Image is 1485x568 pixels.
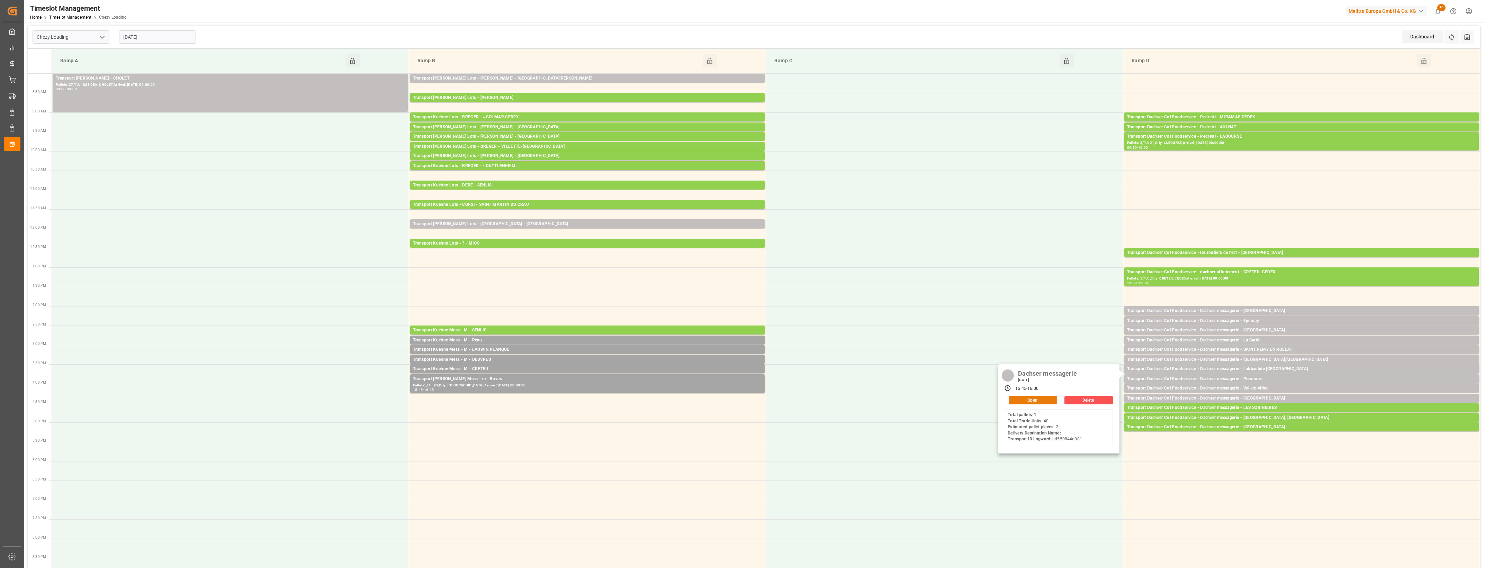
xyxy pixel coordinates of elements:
[30,187,46,191] span: 11:00 AM
[1346,6,1427,16] div: Melitta Europa GmbH & Co. KG
[413,182,762,189] div: Transport Kuehne Lots - DERE - SENLIS
[413,189,762,195] div: Pallets: 1,TU: 490,City: [GEOGRAPHIC_DATA],Arrival: [DATE] 00:00:00
[413,133,762,140] div: Transport [PERSON_NAME] Lots - [PERSON_NAME] - [GEOGRAPHIC_DATA]
[413,376,762,383] div: Transport [PERSON_NAME] Mess - m - Boves
[30,167,46,171] span: 10:30 AM
[33,322,46,326] span: 2:30 PM
[1009,396,1057,404] button: Open
[1127,395,1476,402] div: Transport Dachser Cof Foodservice - Dachser messagerie - [GEOGRAPHIC_DATA]
[1127,383,1476,388] div: Pallets: 1,TU: 40,City: [GEOGRAPHIC_DATA],Arrival: [DATE] 00:00:00
[1127,308,1476,314] div: Transport Dachser Cof Foodservice - Dachser messagerie - [GEOGRAPHIC_DATA]
[1127,249,1476,256] div: Transport Dachser Cof Foodservice - les routiers de l'est - [GEOGRAPHIC_DATA]
[33,535,46,539] span: 8:00 PM
[1127,424,1476,431] div: Transport Dachser Cof Foodservice - Dachser messagerie - [GEOGRAPHIC_DATA]
[1137,282,1138,285] div: -
[413,124,762,131] div: Transport [PERSON_NAME] Lots - [PERSON_NAME] - [GEOGRAPHIC_DATA]
[1127,146,1137,149] div: 09:30
[415,54,703,67] div: Ramp B
[1127,124,1476,131] div: Transport Dachser Cof Foodservice - Pedretti - AULNAT
[1402,30,1443,43] div: Dashboard
[1137,146,1138,149] div: -
[33,284,46,287] span: 1:30 PM
[1138,146,1148,149] div: 10:00
[413,170,762,175] div: Pallets: 1,TU: 52,City: ~[GEOGRAPHIC_DATA],Arrival: [DATE] 00:00:00
[413,153,762,159] div: Transport [PERSON_NAME] Lots - [PERSON_NAME] - [GEOGRAPHIC_DATA]
[1127,334,1476,340] div: Pallets: ,TU: 75,City: [GEOGRAPHIC_DATA],Arrival: [DATE] 00:00:00
[1127,404,1476,411] div: Transport Dachser Cof Foodservice - Dachser messagerie - LES SORINIERES
[1127,356,1476,363] div: Transport Dachser Cof Foodservice - Dachser messagerie - [GEOGRAPHIC_DATA],[GEOGRAPHIC_DATA]
[1127,276,1476,282] div: Pallets: 5,TU: ,City: CRETEIL CEDEX,Arrival: [DATE] 00:00:00
[1437,4,1446,11] span: 16
[1127,131,1476,137] div: Pallets: 6,TU: 62,City: [GEOGRAPHIC_DATA],Arrival: [DATE] 00:00:00
[1016,378,1079,383] div: [DATE]
[66,88,67,91] div: -
[413,114,762,121] div: Transport Kuehne Lots - BREGER - ~COLMAR CEDEX
[413,240,762,247] div: Transport Kuehne Lots - ? - MIOS
[119,30,196,44] input: DD-MM-YYYY
[423,388,424,391] div: -
[1346,4,1430,18] button: Melitta Europa GmbH & Co. KG
[33,419,46,423] span: 5:00 PM
[413,334,762,340] div: Pallets: ,TU: 211,City: [GEOGRAPHIC_DATA],Arrival: [DATE] 00:00:00
[1008,412,1082,442] div: : 1 : 40 : 2 : : ad550844d081
[413,344,762,350] div: Pallets: ,TU: 17,City: [GEOGRAPHIC_DATA],Arrival: [DATE] 00:00:00
[413,143,762,150] div: Transport [PERSON_NAME] Lots - BREGER - VILLETTE-[GEOGRAPHIC_DATA]
[413,163,762,170] div: Transport Kuehne Lots - BREGER - ~DUTTLENHEIM
[56,88,66,91] div: 08:00
[1127,114,1476,121] div: Transport Dachser Cof Foodservice - Pedretti - MIRAMAS CEDEX
[33,477,46,481] span: 6:30 PM
[33,497,46,501] span: 7:00 PM
[413,121,762,127] div: Pallets: ,TU: 46,City: ~COLMAR CEDEX,Arrival: [DATE] 00:00:00
[33,439,46,442] span: 5:30 PM
[1127,353,1476,359] div: Pallets: 1,TU: 50,City: SAINT REMY EN ROLLAT,Arrival: [DATE] 00:00:00
[33,458,46,462] span: 6:00 PM
[33,516,46,520] span: 7:30 PM
[413,201,762,208] div: Transport Kuehne Lots - CORSI - SAINT MARTIN DU CRAU
[1138,282,1148,285] div: 13:30
[1127,366,1476,373] div: Transport Dachser Cof Foodservice - Dachser messagerie - Labbastide [GEOGRAPHIC_DATA]
[1127,140,1476,146] div: Pallets: 8,TU: 21,City: LABOURSE,Arrival: [DATE] 00:00:00
[413,159,762,165] div: Pallets: ,TU: 93,City: [GEOGRAPHIC_DATA],Arrival: [DATE] 00:00:00
[30,148,46,152] span: 10:00 AM
[1430,3,1446,19] button: show 16 new notifications
[1127,318,1476,324] div: Transport Dachser Cof Foodservice - Dachser messagerie - Epernay
[33,264,46,268] span: 1:00 PM
[1127,327,1476,334] div: Transport Dachser Cof Foodservice - Dachser messagerie - [GEOGRAPHIC_DATA]
[413,228,762,233] div: Pallets: 4,TU: 760,City: [GEOGRAPHIC_DATA],Arrival: [DATE] 00:00:00
[1008,412,1032,417] b: Total pallets
[1127,314,1476,320] div: Pallets: 1,TU: 15,City: [GEOGRAPHIC_DATA],Arrival: [DATE] 00:00:00
[1008,419,1041,423] b: Total Trade Units
[30,15,42,20] a: Home
[413,383,762,388] div: Pallets: ,TU: 93,City: [GEOGRAPHIC_DATA],Arrival: [DATE] 00:00:00
[1127,376,1476,383] div: Transport Dachser Cof Foodservice - Dachser messagerie - Peronnas
[1127,414,1476,421] div: Transport Dachser Cof Foodservice - Dachser messagerie - [GEOGRAPHIC_DATA], [GEOGRAPHIC_DATA]
[33,342,46,346] span: 3:00 PM
[33,90,46,94] span: 8:30 AM
[1127,385,1476,392] div: Transport Dachser Cof Foodservice - Dachser messagerie - Val-de-virieu
[1127,373,1476,378] div: Pallets: 2,TU: 46,City: [GEOGRAPHIC_DATA],Arrival: [DATE] 00:00:00
[1127,269,1476,276] div: Transport Dachser Cof Foodservice - dachser affretement - CRETEIL CEDEX
[1127,121,1476,127] div: Pallets: 1,TU: 48,City: MIRAMAS CEDEX,Arrival: [DATE] 00:00:00
[413,373,762,378] div: Pallets: 1,TU: 23,City: [GEOGRAPHIC_DATA],Arrival: [DATE] 00:00:00
[1127,421,1476,427] div: Pallets: ,TU: 69,City: [GEOGRAPHIC_DATA], [GEOGRAPHIC_DATA],Arrival: [DATE] 00:00:00
[1008,424,1053,429] b: Estimated pallet places
[1127,256,1476,262] div: Pallets: 4,TU: 68,City: [GEOGRAPHIC_DATA],Arrival: [DATE] 00:00:00
[772,54,1060,67] div: Ramp C
[413,366,762,373] div: Transport Kuehne Mess - M - CRETEIL
[56,75,405,82] div: Transport [PERSON_NAME] - CHOLET
[33,303,46,307] span: 2:00 PM
[30,226,46,229] span: 12:00 PM
[413,140,762,146] div: Pallets: ,TU: 232,City: [GEOGRAPHIC_DATA],Arrival: [DATE] 00:00:00
[1127,133,1476,140] div: Transport Dachser Cof Foodservice - Pedretti - LABOURSE
[1015,386,1026,392] div: 15:45
[413,327,762,334] div: Transport Kuehne Mess - M - SENLIS
[413,131,762,137] div: Pallets: 1,TU: ,City: [GEOGRAPHIC_DATA],Arrival: [DATE] 00:00:00
[413,150,762,156] div: Pallets: 10,TU: 742,City: [GEOGRAPHIC_DATA],Arrival: [DATE] 00:00:00
[1127,411,1476,417] div: Pallets: 1,TU: 26,City: [GEOGRAPHIC_DATA],Arrival: [DATE] 00:00:00
[413,353,762,359] div: Pallets: ,TU: 4,City: LAUWIN PLANQUE,Arrival: [DATE] 00:00:00
[1026,386,1027,392] div: -
[413,337,762,344] div: Transport Kuehne Mess - M - Réau
[413,356,762,363] div: Transport Kuehne Mess - M - DESVRES
[67,88,77,91] div: 09:00
[1127,346,1476,353] div: Transport Dachser Cof Foodservice - Dachser messagerie - SAINT REMY EN ROLLAT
